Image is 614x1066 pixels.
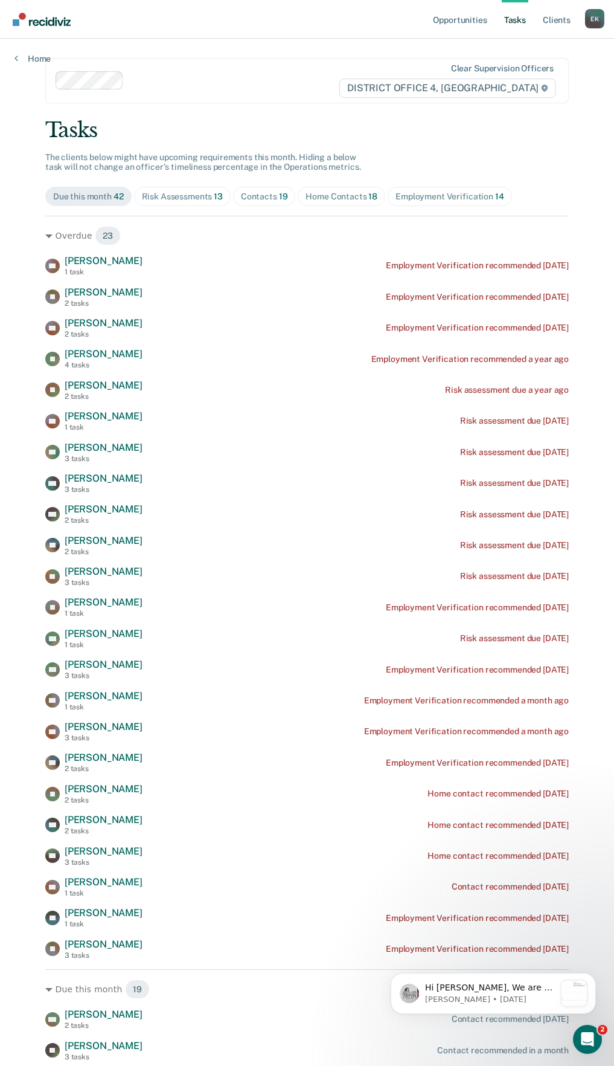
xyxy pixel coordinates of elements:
div: Employment Verification recommended [DATE] [386,758,569,768]
div: Risk assessment due [DATE] [460,540,569,551]
div: 1 task [65,641,142,649]
span: [PERSON_NAME] [65,410,142,422]
div: Clear supervision officers [451,63,554,74]
div: Contact recommended [DATE] [452,882,569,892]
span: [PERSON_NAME] [65,1040,142,1051]
div: Risk assessment due [DATE] [460,447,569,457]
div: Risk assessment due [DATE] [460,478,569,488]
div: 3 tasks [65,578,142,587]
span: 42 [114,192,124,201]
div: Home contact recommended [DATE] [427,820,569,830]
div: 3 tasks [65,485,142,494]
div: Risk assessment due [DATE] [460,509,569,520]
div: Due this month 19 [45,980,569,999]
div: 1 task [65,423,142,431]
div: Employment Verification recommended [DATE] [386,665,569,675]
div: 3 tasks [65,454,142,463]
div: 2 tasks [65,516,142,525]
p: Message from Kim, sent 2w ago [53,45,183,56]
span: 18 [368,192,377,201]
div: 3 tasks [65,858,142,867]
div: Employment Verification recommended a month ago [364,696,569,706]
span: [PERSON_NAME] [65,535,142,546]
span: [PERSON_NAME] [65,566,142,577]
div: Risk assessment due [DATE] [460,633,569,644]
span: [PERSON_NAME] [65,442,142,453]
div: Employment Verification recommended [DATE] [386,602,569,613]
div: 3 tasks [65,671,142,680]
span: [PERSON_NAME] [65,317,142,329]
span: [PERSON_NAME] [65,628,142,639]
div: 4 tasks [65,361,142,369]
span: [PERSON_NAME] [65,845,142,857]
span: 19 [279,192,288,201]
span: [PERSON_NAME] [65,690,142,702]
div: Risk Assessments [142,192,223,202]
span: [PERSON_NAME] [65,783,142,795]
div: 3 tasks [65,1053,142,1061]
span: [PERSON_NAME] [65,814,142,825]
div: Risk assessment due [DATE] [460,571,569,581]
div: Risk assessment due [DATE] [460,416,569,426]
span: [PERSON_NAME] [65,503,142,515]
div: 2 tasks [65,764,142,773]
div: Employment Verification recommended [DATE] [386,260,569,271]
div: 3 tasks [65,951,142,960]
div: Tasks [45,118,569,143]
div: 1 task [65,703,142,711]
div: 3 tasks [65,734,142,742]
div: Employment Verification recommended a year ago [371,354,569,364]
iframe: Intercom notifications message [373,949,614,1033]
div: 2 tasks [65,548,142,556]
div: 2 tasks [65,1021,142,1030]
div: Employment Verification recommended [DATE] [386,323,569,333]
div: 2 tasks [65,796,142,804]
div: 2 tasks [65,392,142,401]
span: [PERSON_NAME] [65,596,142,608]
span: 23 [95,226,121,245]
span: DISTRICT OFFICE 4, [GEOGRAPHIC_DATA] [339,79,556,98]
span: [PERSON_NAME] [65,473,142,484]
div: Employment Verification recommended a month ago [364,726,569,737]
div: 1 task [65,268,142,276]
div: 1 task [65,609,142,618]
div: Overdue 23 [45,226,569,245]
span: [PERSON_NAME] [65,659,142,670]
span: [PERSON_NAME] [65,348,142,360]
span: [PERSON_NAME] [65,286,142,298]
div: E K [585,9,604,28]
span: [PERSON_NAME] [65,721,142,732]
div: Due this month [53,192,124,202]
div: 2 tasks [65,827,142,835]
div: 1 task [65,920,142,928]
div: Employment Verification recommended [DATE] [386,292,569,302]
div: Risk assessment due a year ago [445,385,569,395]
div: Contact recommended in a month [437,1045,569,1056]
span: 13 [214,192,223,201]
div: Home Contacts [305,192,377,202]
div: Home contact recommended [DATE] [427,789,569,799]
span: Hi [PERSON_NAME], We are so excited to announce a brand new feature: AI case note search! 📣 Findi... [53,34,183,344]
iframe: Intercom live chat [573,1025,602,1054]
div: 2 tasks [65,299,142,308]
div: Contacts [241,192,288,202]
button: Profile dropdown button [585,9,604,28]
div: Employment Verification recommended [DATE] [386,944,569,954]
span: 19 [125,980,150,999]
div: 2 tasks [65,330,142,338]
span: [PERSON_NAME] [65,752,142,763]
span: [PERSON_NAME] [65,938,142,950]
span: 2 [598,1025,607,1035]
span: [PERSON_NAME] [65,876,142,888]
span: [PERSON_NAME] [65,1009,142,1020]
span: The clients below might have upcoming requirements this month. Hiding a below task will not chang... [45,152,361,172]
a: Home [14,53,51,64]
div: Employment Verification recommended [DATE] [386,913,569,923]
span: [PERSON_NAME] [65,255,142,266]
div: 1 task [65,889,142,897]
span: [PERSON_NAME] [65,380,142,391]
span: 14 [495,192,504,201]
span: [PERSON_NAME] [65,907,142,919]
